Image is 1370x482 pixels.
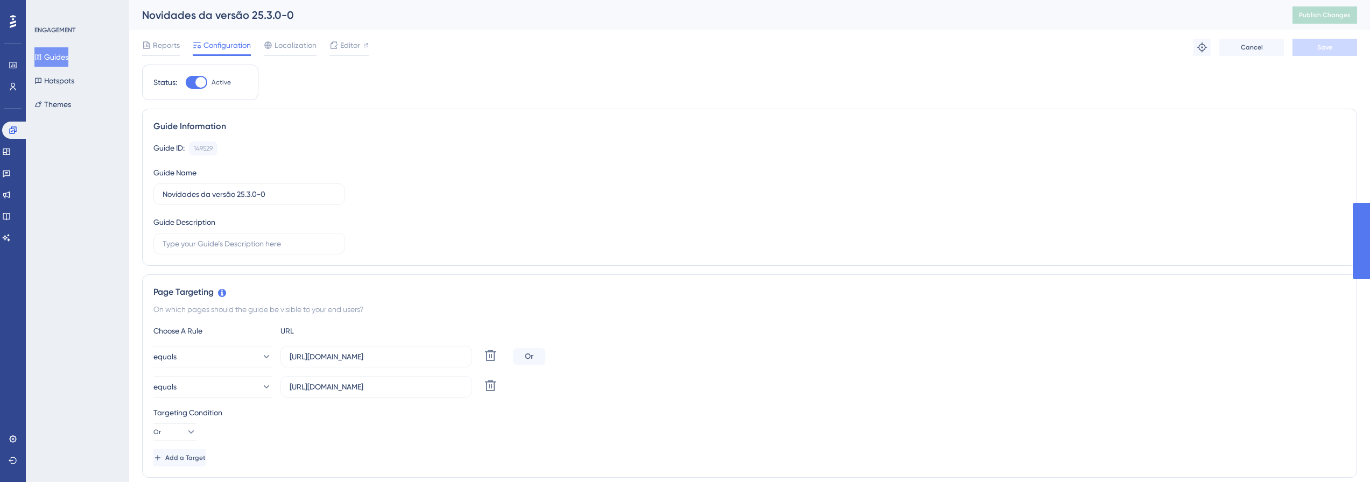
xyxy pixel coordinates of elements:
[1219,39,1284,56] button: Cancel
[153,376,272,398] button: equals
[153,406,1346,419] div: Targeting Condition
[153,423,196,441] button: Or
[1299,11,1351,19] span: Publish Changes
[153,428,161,436] span: Or
[153,303,1346,316] div: On which pages should the guide be visible to your end users?
[165,453,206,462] span: Add a Target
[1292,39,1357,56] button: Save
[153,76,177,89] div: Status:
[153,449,206,466] button: Add a Target
[153,141,185,155] div: Guide ID:
[290,381,463,393] input: yourwebsite.com/path
[280,324,399,337] div: URL
[1241,43,1263,52] span: Cancel
[1325,440,1357,472] iframe: UserGuiding AI Assistant Launcher
[212,78,231,87] span: Active
[513,348,545,365] div: Or
[34,47,68,67] button: Guides
[163,188,336,200] input: Type your Guide’s Name here
[34,71,74,90] button: Hotspots
[275,39,317,52] span: Localization
[142,8,1266,23] div: Novidades da versão 25.3.0-0
[1317,43,1332,52] span: Save
[153,120,1346,133] div: Guide Information
[34,95,71,114] button: Themes
[194,144,213,153] div: 149529
[163,238,336,250] input: Type your Guide’s Description here
[153,346,272,367] button: equals
[153,286,1346,299] div: Page Targeting
[153,380,177,393] span: equals
[290,351,463,363] input: yourwebsite.com/path
[153,166,196,179] div: Guide Name
[203,39,251,52] span: Configuration
[340,39,360,52] span: Editor
[153,324,272,337] div: Choose A Rule
[153,350,177,363] span: equals
[153,216,215,229] div: Guide Description
[34,26,75,34] div: ENGAGEMENT
[1292,6,1357,24] button: Publish Changes
[153,39,180,52] span: Reports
